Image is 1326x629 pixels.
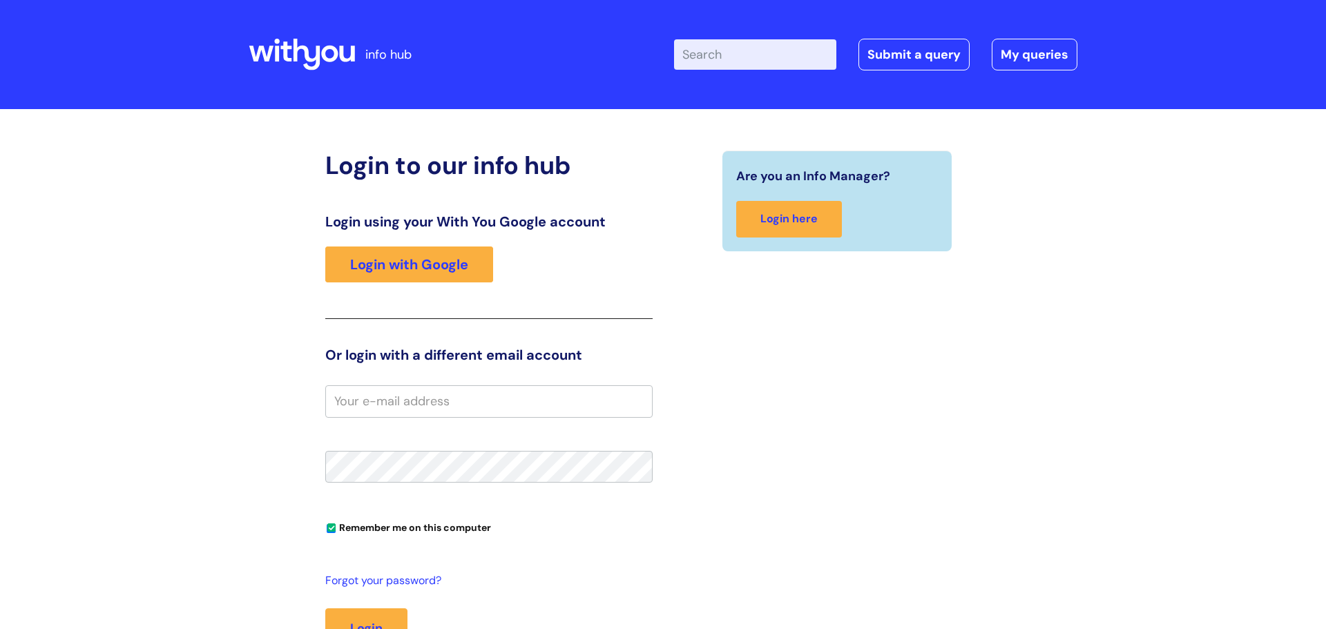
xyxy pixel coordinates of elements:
p: info hub [365,43,412,66]
input: Your e-mail address [325,385,653,417]
h2: Login to our info hub [325,151,653,180]
a: My queries [992,39,1077,70]
a: Login with Google [325,246,493,282]
input: Remember me on this computer [327,524,336,533]
label: Remember me on this computer [325,519,491,534]
a: Submit a query [858,39,970,70]
a: Login here [736,201,842,238]
a: Forgot your password? [325,571,646,591]
input: Search [674,39,836,70]
span: Are you an Info Manager? [736,165,890,187]
h3: Login using your With You Google account [325,213,653,230]
h3: Or login with a different email account [325,347,653,363]
div: You can uncheck this option if you're logging in from a shared device [325,516,653,538]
